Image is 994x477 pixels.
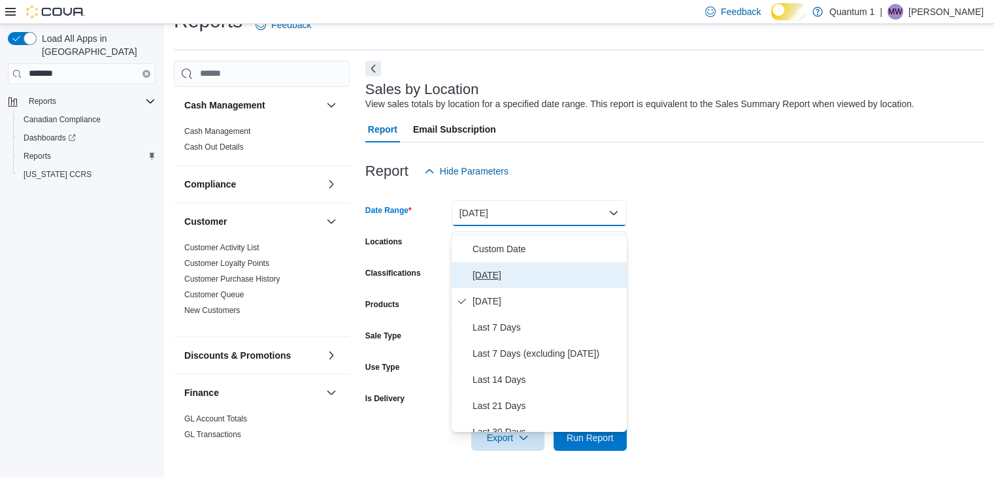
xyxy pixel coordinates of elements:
[323,348,339,363] button: Discounts & Promotions
[567,431,614,444] span: Run Report
[365,299,399,310] label: Products
[365,268,421,278] label: Classifications
[24,114,101,125] span: Canadian Compliance
[472,424,621,440] span: Last 30 Days
[13,110,161,129] button: Canadian Compliance
[323,214,339,229] button: Customer
[184,306,240,315] a: New Customers
[250,12,316,38] a: Feedback
[471,425,544,451] button: Export
[18,167,156,182] span: Washington CCRS
[184,215,227,228] h3: Customer
[365,163,408,179] h3: Report
[18,112,106,127] a: Canadian Compliance
[365,331,401,341] label: Sale Type
[184,215,321,228] button: Customer
[365,393,405,404] label: Is Delivery
[184,99,265,112] h3: Cash Management
[323,385,339,401] button: Finance
[13,129,161,147] a: Dashboards
[184,99,321,112] button: Cash Management
[184,242,259,253] span: Customer Activity List
[184,142,244,152] a: Cash Out Details
[8,87,156,218] nav: Complex example
[37,32,156,58] span: Load All Apps in [GEOGRAPHIC_DATA]
[365,61,381,76] button: Next
[888,4,902,20] span: MW
[472,372,621,387] span: Last 14 Days
[184,243,259,252] a: Customer Activity List
[440,165,508,178] span: Hide Parameters
[24,133,76,143] span: Dashboards
[13,165,161,184] button: [US_STATE] CCRS
[829,4,874,20] p: Quantum 1
[174,411,350,453] div: Finance
[184,142,244,152] span: Cash Out Details
[184,349,291,362] h3: Discounts & Promotions
[18,148,56,164] a: Reports
[472,293,621,309] span: [DATE]
[174,123,350,165] div: Cash Management
[184,349,321,362] button: Discounts & Promotions
[184,305,240,316] span: New Customers
[880,4,882,20] p: |
[3,92,161,110] button: Reports
[184,274,280,284] span: Customer Purchase History
[184,414,247,424] span: GL Account Totals
[184,430,241,439] a: GL Transactions
[771,20,772,21] span: Dark Mode
[184,126,250,137] span: Cash Management
[184,259,269,268] a: Customer Loyalty Points
[24,151,51,161] span: Reports
[184,290,244,299] a: Customer Queue
[24,169,91,180] span: [US_STATE] CCRS
[365,82,479,97] h3: Sales by Location
[472,398,621,414] span: Last 21 Days
[24,93,61,109] button: Reports
[479,425,537,451] span: Export
[184,386,219,399] h3: Finance
[184,274,280,284] a: Customer Purchase History
[29,96,56,107] span: Reports
[472,241,621,257] span: Custom Date
[184,178,236,191] h3: Compliance
[271,18,311,31] span: Feedback
[323,176,339,192] button: Compliance
[18,112,156,127] span: Canadian Compliance
[452,200,627,226] button: [DATE]
[26,5,85,18] img: Cova
[13,147,161,165] button: Reports
[908,4,984,20] p: [PERSON_NAME]
[419,158,514,184] button: Hide Parameters
[18,130,81,146] a: Dashboards
[554,425,627,451] button: Run Report
[365,362,399,372] label: Use Type
[472,346,621,361] span: Last 7 Days (excluding [DATE])
[323,97,339,113] button: Cash Management
[368,116,397,142] span: Report
[184,258,269,269] span: Customer Loyalty Points
[771,3,806,20] input: Dark Mode
[184,127,250,136] a: Cash Management
[18,130,156,146] span: Dashboards
[24,93,156,109] span: Reports
[184,429,241,440] span: GL Transactions
[184,386,321,399] button: Finance
[413,116,496,142] span: Email Subscription
[721,5,761,18] span: Feedback
[184,289,244,300] span: Customer Queue
[184,414,247,423] a: GL Account Totals
[365,237,403,247] label: Locations
[18,167,97,182] a: [US_STATE] CCRS
[472,320,621,335] span: Last 7 Days
[472,267,621,283] span: [DATE]
[18,148,156,164] span: Reports
[184,178,321,191] button: Compliance
[365,205,412,216] label: Date Range
[887,4,903,20] div: Michael Wuest
[452,236,627,432] div: Select listbox
[142,70,150,78] button: Clear input
[174,240,350,337] div: Customer
[365,97,914,111] div: View sales totals by location for a specified date range. This report is equivalent to the Sales ...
